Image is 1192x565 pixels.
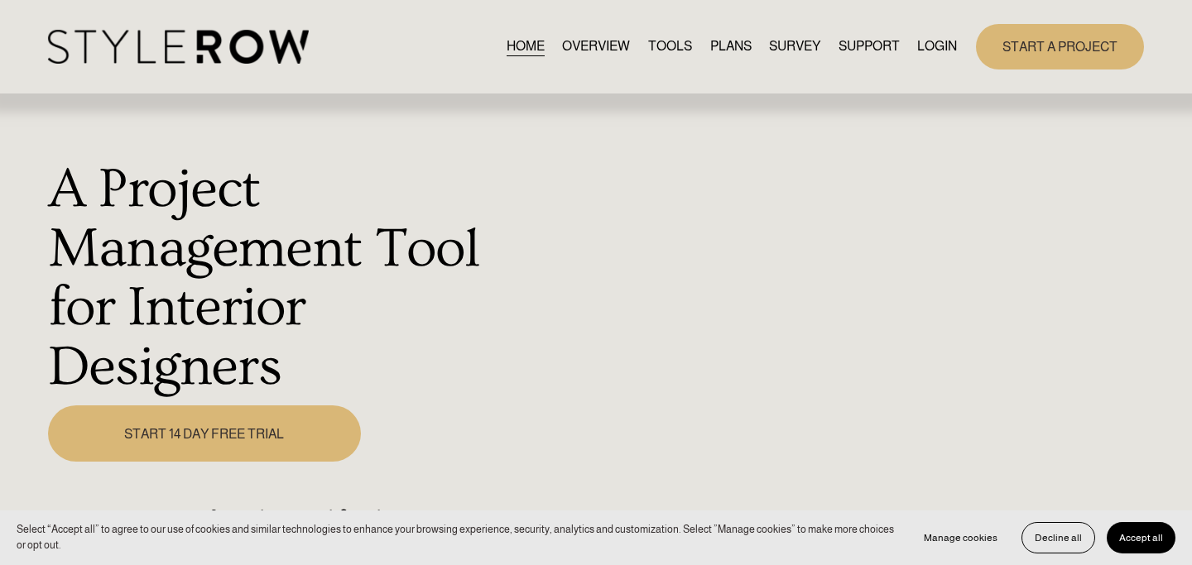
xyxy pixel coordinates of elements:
a: LOGIN [917,36,957,58]
a: SURVEY [769,36,820,58]
h4: StyleRow is a platform , with maximum flexibility and organization. [48,506,500,558]
strong: designed for designers [252,506,454,531]
span: SUPPORT [839,36,900,56]
span: Manage cookies [924,532,997,543]
p: Select “Accept all” to agree to our use of cookies and similar technologies to enhance your brows... [17,522,895,553]
a: OVERVIEW [562,36,630,58]
span: Decline all [1035,532,1082,543]
a: PLANS [710,36,752,58]
a: START 14 DAY FREE TRIAL [48,405,362,462]
button: Decline all [1021,522,1095,553]
a: HOME [507,36,545,58]
span: Accept all [1119,532,1163,543]
a: START A PROJECT [976,24,1144,69]
h1: A Project Management Tool for Interior Designers [48,160,500,397]
img: StyleRow [48,30,309,64]
a: TOOLS [648,36,692,58]
a: folder dropdown [839,36,900,58]
button: Accept all [1107,522,1175,553]
button: Manage cookies [911,522,1010,553]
